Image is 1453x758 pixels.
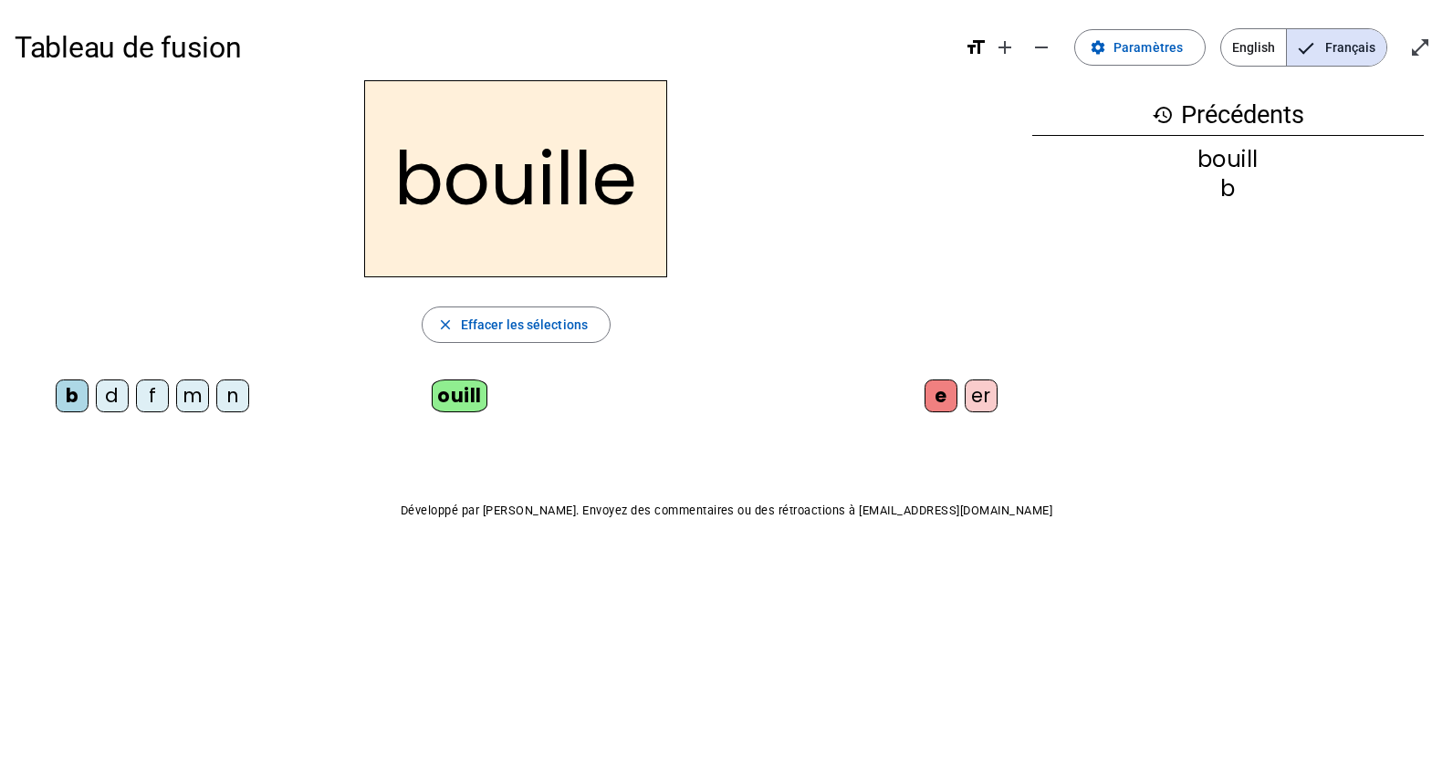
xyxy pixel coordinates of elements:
mat-button-toggle-group: Language selection [1220,28,1387,67]
div: bouill [1032,149,1424,171]
mat-icon: settings [1090,39,1106,56]
div: m [176,379,209,412]
div: er [965,379,998,412]
mat-icon: history [1152,104,1174,126]
div: d [96,379,129,412]
div: b [56,379,89,412]
h2: bouille [364,80,667,277]
button: Entrer en plein écran [1402,29,1438,66]
mat-icon: open_in_full [1409,36,1431,58]
div: e [925,379,957,412]
p: Développé par [PERSON_NAME]. Envoyez des commentaires ou des rétroactions à [EMAIL_ADDRESS][DOMAI... [15,500,1438,522]
span: Français [1287,29,1386,66]
span: Paramètres [1113,36,1183,58]
span: English [1221,29,1286,66]
span: Effacer les sélections [461,314,588,336]
button: Augmenter la taille de la police [987,29,1023,66]
div: ouill [432,379,486,412]
h1: Tableau de fusion [15,18,950,77]
mat-icon: close [437,317,454,333]
button: Diminuer la taille de la police [1023,29,1060,66]
div: f [136,379,169,412]
button: Paramètres [1074,29,1206,66]
div: n [216,379,249,412]
h3: Précédents [1032,95,1424,136]
div: b [1032,178,1424,200]
mat-icon: remove [1030,36,1052,58]
button: Effacer les sélections [422,306,611,343]
mat-icon: add [994,36,1016,58]
mat-icon: format_size [965,36,987,58]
